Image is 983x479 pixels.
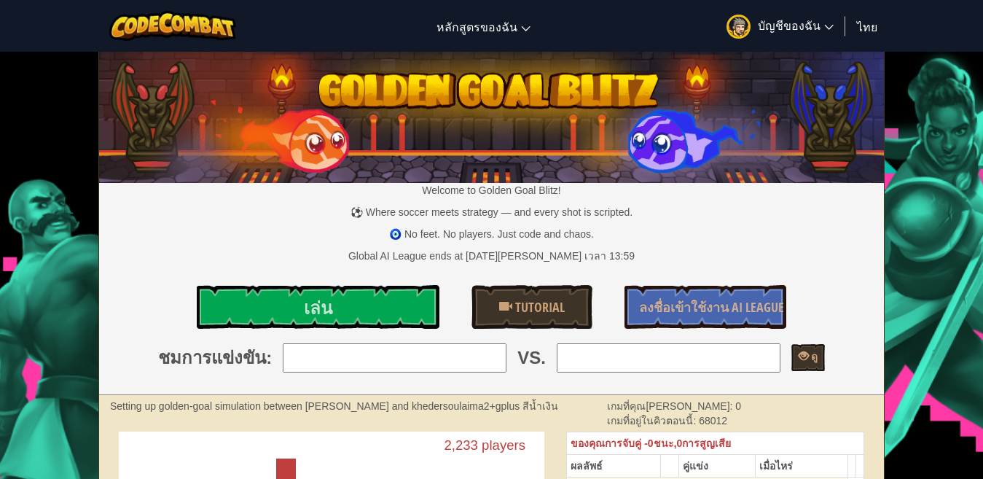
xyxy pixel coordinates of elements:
[512,298,565,316] span: Tutorial
[158,346,266,370] span: ชมการแข่งขัน
[699,415,727,427] span: 68012
[571,437,605,449] span: ของคุณ
[99,46,884,183] img: Golden Goal
[110,400,558,412] strong: Setting up golden-goal simulation between [PERSON_NAME] and khedersoulaima2+gplus สีน้ำเงิน
[266,346,272,370] span: :
[436,19,517,34] span: หลักสูตรของฉัน
[99,205,884,219] p: ⚽ Where soccer meets strategy — and every shot is scripted.
[607,415,699,427] span: เกมที่อยู่ในคิวตอนนี้:
[567,432,864,455] th: 0 0
[99,183,884,198] p: Welcome to Golden Goal Blitz!
[99,227,884,241] p: 🧿 No feet. No players. Just code and chaos.
[624,285,786,329] a: ลงชื่อเข้าใช้งาน AI League
[682,437,731,449] span: การสูญเสีย
[756,455,848,478] th: เมื่อไหร่
[517,346,546,370] span: VS.
[605,437,648,449] span: การจับคู่ -
[607,400,735,412] span: เกมที่คุณ[PERSON_NAME]:
[654,437,677,449] span: ชนะ,
[809,349,818,363] span: ดู
[109,11,237,41] img: CodeCombat logo
[719,3,841,49] a: บัญชีของฉัน
[639,298,784,316] span: ลงชื่อเข้าใช้งาน AI League
[567,455,660,478] th: ผลลัพธ์
[727,15,751,39] img: avatar
[348,249,635,263] div: Global AI League ends at [DATE][PERSON_NAME] เวลา 13:59
[758,17,834,33] span: บัญชีของฉัน
[304,296,332,319] span: เล่น
[471,285,592,329] a: Tutorial
[857,19,877,34] span: ไทย
[735,400,741,412] span: 0
[679,455,756,478] th: คู่แข่ง
[850,7,885,46] a: ไทย
[429,7,538,46] a: หลักสูตรของฉัน
[445,437,527,453] text: 2,233 players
